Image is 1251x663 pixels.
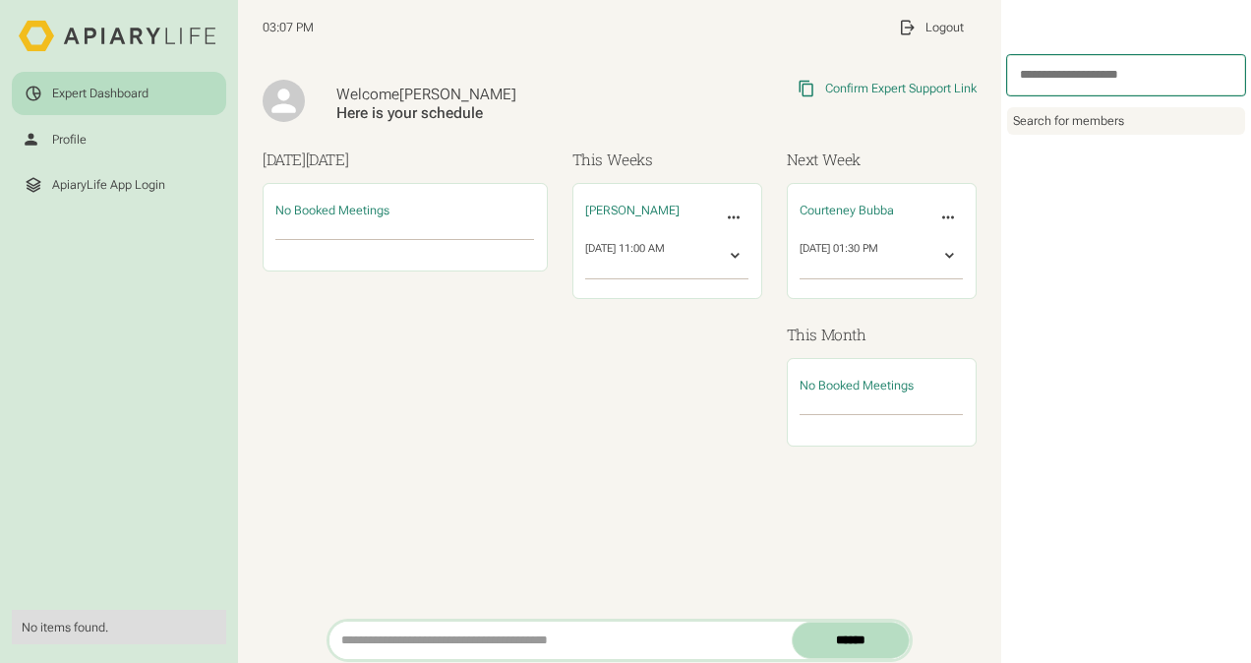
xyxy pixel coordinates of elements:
[306,150,349,169] span: [DATE]
[787,324,977,346] h3: This Month
[800,378,914,392] span: No Booked Meetings
[572,149,762,171] h3: This Weeks
[825,81,977,96] div: Confirm Expert Support Link
[585,242,665,270] div: [DATE] 11:00 AM
[336,86,654,104] div: Welcome
[399,86,516,103] span: [PERSON_NAME]
[925,20,964,35] div: Logout
[886,6,977,48] a: Logout
[12,118,225,160] a: Profile
[275,203,389,217] span: No Booked Meetings
[1007,107,1245,135] div: Search for members
[263,20,314,35] span: 03:07 PM
[585,203,680,217] span: [PERSON_NAME]
[336,104,654,123] div: Here is your schedule
[52,132,87,148] div: Profile
[52,177,165,193] div: ApiaryLife App Login
[800,203,894,217] span: Courteney Bubba
[787,149,977,171] h3: Next Week
[22,620,215,635] div: No items found.
[263,149,548,171] h3: [DATE]
[12,72,225,114] a: Expert Dashboard
[12,163,225,206] a: ApiaryLife App Login
[52,86,149,101] div: Expert Dashboard
[800,242,878,270] div: [DATE] 01:30 PM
